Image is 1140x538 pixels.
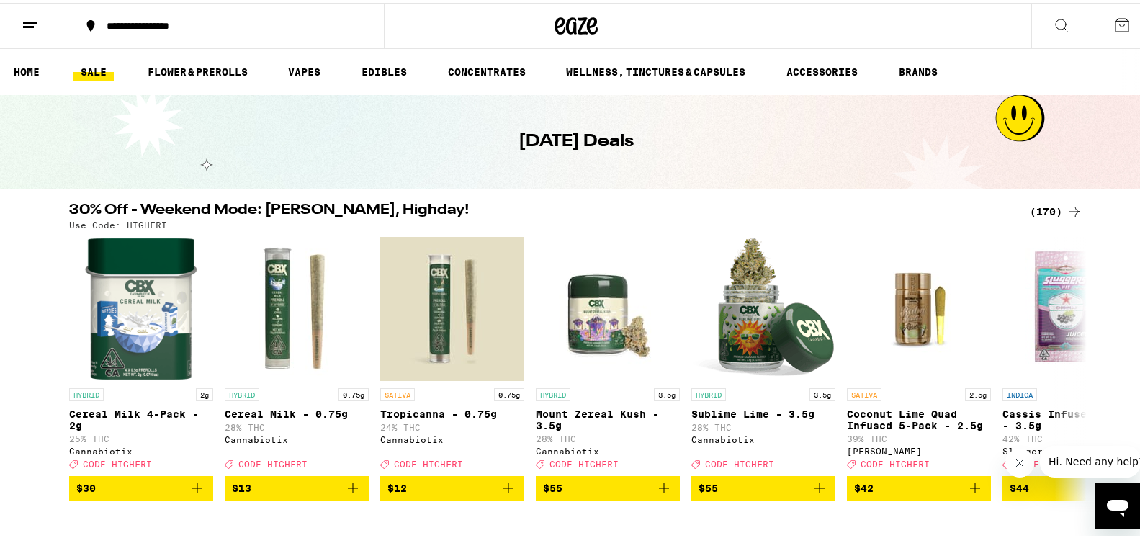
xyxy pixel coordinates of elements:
p: 3.5g [654,385,680,398]
p: Coconut Lime Quad Infused 5-Pack - 2.5g [847,405,991,429]
span: $12 [387,480,407,491]
button: Add to bag [691,473,835,498]
a: (170) [1030,200,1083,218]
img: Cannabiotix - Cereal Milk - 0.75g [225,234,369,378]
a: Open page for Cereal Milk 4-Pack - 2g from Cannabiotix [69,234,213,473]
p: Sublime Lime - 3.5g [691,405,835,417]
a: VAPES [281,60,328,78]
p: 25% THC [69,431,213,441]
p: HYBRID [536,385,570,398]
a: BRANDS [892,60,945,78]
button: Add to bag [536,473,680,498]
p: INDICA [1002,385,1037,398]
p: 0.75g [494,385,524,398]
p: HYBRID [225,385,259,398]
div: [PERSON_NAME] [847,444,991,453]
span: $55 [543,480,562,491]
a: WELLNESS, TINCTURES & CAPSULES [559,60,753,78]
a: Open page for Coconut Lime Quad Infused 5-Pack - 2.5g from Jeeter [847,234,991,473]
span: $30 [76,480,96,491]
button: Add to bag [380,473,524,498]
div: Cannabiotix [380,432,524,441]
div: Cannabiotix [225,432,369,441]
span: CODE HIGHFRI [83,457,152,466]
span: CODE HIGHFRI [705,457,774,466]
p: Tropicanna - 0.75g [380,405,524,417]
p: 0.75g [338,385,369,398]
button: Add to bag [69,473,213,498]
p: Cereal Milk - 0.75g [225,405,369,417]
img: Cannabiotix - Mount Zereal Kush - 3.5g [536,234,680,378]
a: SALE [73,60,114,78]
button: Add to bag [225,473,369,498]
a: Open page for Mount Zereal Kush - 3.5g from Cannabiotix [536,234,680,473]
p: SATIVA [847,385,881,398]
p: Mount Zereal Kush - 3.5g [536,405,680,429]
p: SATIVA [380,385,415,398]
p: 28% THC [225,420,369,429]
a: Open page for Cereal Milk - 0.75g from Cannabiotix [225,234,369,473]
a: CONCENTRATES [441,60,533,78]
span: CODE HIGHFRI [394,457,463,466]
p: 28% THC [536,431,680,441]
button: Add to bag [847,473,991,498]
p: 24% THC [380,420,524,429]
span: Hi. Need any help? [9,10,104,22]
img: Cannabiotix - Cereal Milk 4-Pack - 2g [84,234,198,378]
a: Open page for Tropicanna - 0.75g from Cannabiotix [380,234,524,473]
div: Cannabiotix [691,432,835,441]
p: Cereal Milk 4-Pack - 2g [69,405,213,429]
img: Cannabiotix - Sublime Lime - 3.5g [691,234,835,378]
p: 2.5g [965,385,991,398]
span: CODE HIGHFRI [861,457,930,466]
div: Cannabiotix [69,444,213,453]
span: $13 [232,480,251,491]
span: $55 [699,480,718,491]
iframe: Close message [1005,446,1034,475]
img: Jeeter - Coconut Lime Quad Infused 5-Pack - 2.5g [847,234,991,378]
p: Use Code: HIGHFRI [69,218,167,227]
h2: 30% Off - Weekend Mode: [PERSON_NAME], Highday! [69,200,1013,218]
a: HOME [6,60,47,78]
a: ACCESSORIES [779,60,865,78]
div: Cannabiotix [536,444,680,453]
p: HYBRID [691,385,726,398]
a: Open page for Sublime Lime - 3.5g from Cannabiotix [691,234,835,473]
a: FLOWER & PREROLLS [140,60,255,78]
span: CODE HIGHFRI [238,457,308,466]
span: $44 [1010,480,1029,491]
span: $42 [854,480,874,491]
img: Cannabiotix - Tropicanna - 0.75g [380,234,524,378]
a: EDIBLES [354,60,414,78]
span: CODE HIGHFRI [549,457,619,466]
p: 28% THC [691,420,835,429]
p: 2g [196,385,213,398]
p: 3.5g [809,385,835,398]
p: HYBRID [69,385,104,398]
h1: [DATE] Deals [519,127,634,151]
p: 39% THC [847,431,991,441]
